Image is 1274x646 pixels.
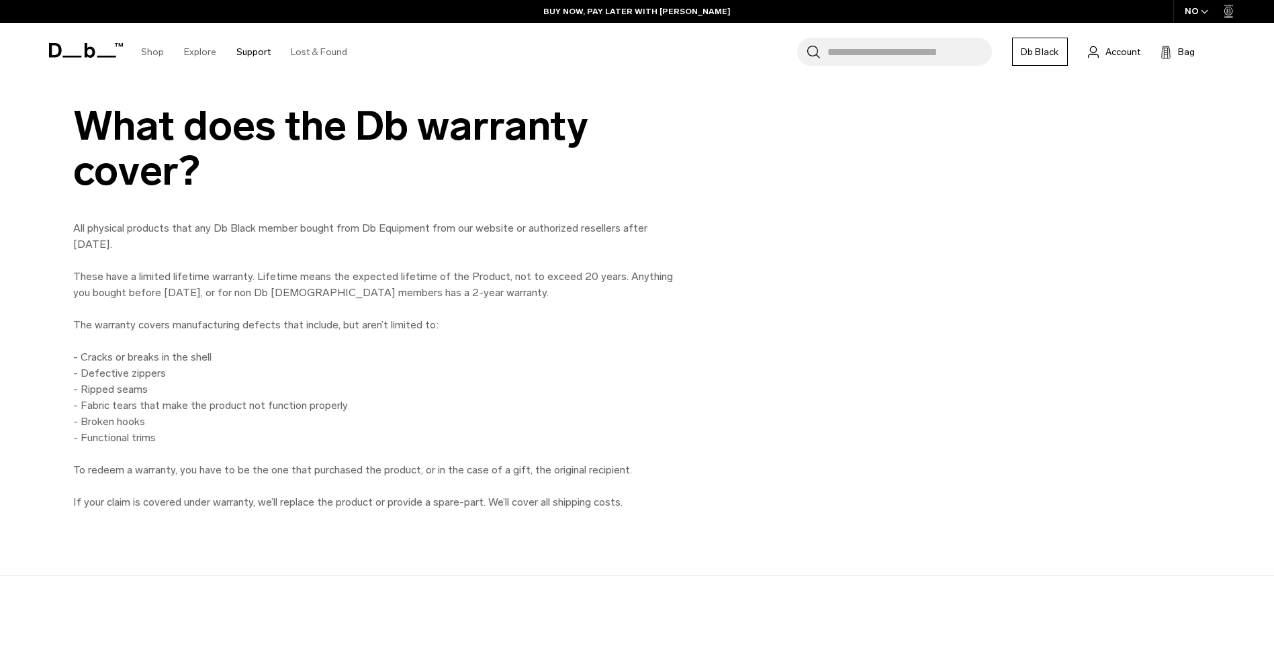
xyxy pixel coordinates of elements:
nav: Main Navigation [131,23,357,81]
span: Account [1105,45,1140,59]
a: Shop [141,28,164,76]
a: Db Black [1012,38,1068,66]
a: Account [1088,44,1140,60]
p: If your claim is covered under warranty, we’ll replace the product or provide a spare-part. We’ll... [73,494,678,510]
a: Explore [184,28,216,76]
div: What does the Db warranty cover? [73,103,678,193]
a: Lost & Found [291,28,347,76]
button: Bag [1161,44,1195,60]
a: BUY NOW, PAY LATER WITH [PERSON_NAME] [543,5,731,17]
p: All physical products that any Db Black member bought from Db Equipment from our website or autho... [73,220,678,478]
a: Support [236,28,271,76]
span: Bag [1178,45,1195,59]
